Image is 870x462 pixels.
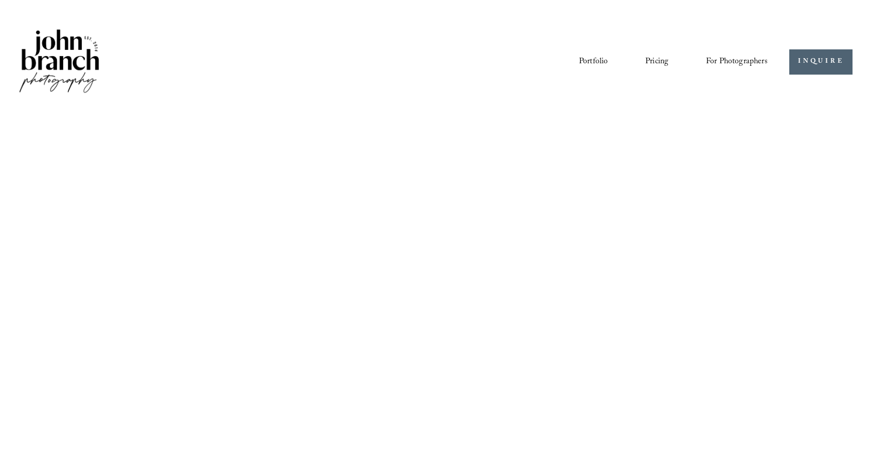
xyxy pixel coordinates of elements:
[645,53,668,70] a: Pricing
[706,53,768,70] a: folder dropdown
[706,54,768,70] span: For Photographers
[579,53,608,70] a: Portfolio
[789,49,853,75] a: INQUIRE
[17,27,101,97] img: John Branch IV Photography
